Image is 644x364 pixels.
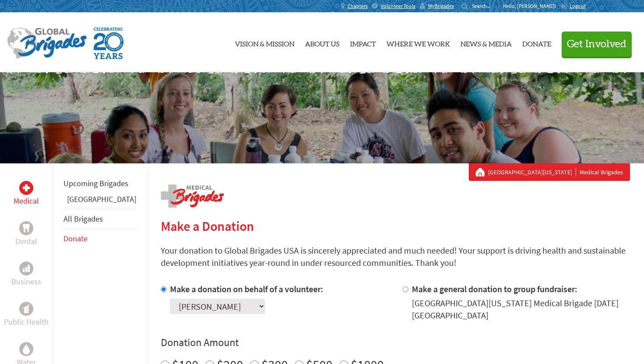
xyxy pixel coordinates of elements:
[64,233,88,244] a: Donate
[14,181,39,207] a: MedicalMedical
[161,244,630,269] p: Your donation to Global Brigades USA is sincerely appreciated and much needed! Your support is dr...
[560,3,586,10] a: Logout
[64,193,136,209] li: Panama
[460,20,512,65] a: News & Media
[19,221,33,235] div: Dental
[4,316,49,328] p: Public Health
[23,184,30,191] img: Medical
[522,20,551,65] a: Donate
[19,262,33,276] div: Business
[170,283,323,294] label: Make a donation on behalf of a volunteer:
[19,181,33,195] div: Medical
[11,262,41,288] a: BusinessBusiness
[23,224,30,232] img: Dental
[94,28,124,59] img: Global Brigades Celebrating 20 Years
[15,235,37,247] p: Dental
[305,20,340,65] a: About Us
[64,214,103,224] a: All Brigades
[23,265,30,272] img: Business
[488,168,576,177] a: [GEOGRAPHIC_DATA][US_STATE]
[64,174,136,193] li: Upcoming Brigades
[235,20,294,65] a: Vision & Mission
[19,342,33,356] div: Water
[386,20,450,65] a: Where We Work
[567,39,626,49] span: Get Involved
[23,304,30,313] img: Public Health
[350,20,376,65] a: Impact
[64,209,136,229] li: All Brigades
[161,218,630,234] h2: Make a Donation
[503,3,560,10] p: Hello, [PERSON_NAME]!
[15,221,37,247] a: DentalDental
[7,28,87,59] img: Global Brigades Logo
[23,344,30,354] img: Water
[64,229,136,248] li: Donate
[381,3,415,10] span: Volunteer Tools
[161,184,224,208] img: logo-medical.png
[428,3,454,10] span: MyBrigades
[161,336,630,350] h4: Donation Amount
[4,302,49,328] a: Public HealthPublic Health
[347,3,368,10] span: Chapters
[11,276,41,288] p: Business
[14,195,39,207] p: Medical
[67,194,136,204] a: [GEOGRAPHIC_DATA]
[562,32,632,57] button: Get Involved
[64,178,128,188] a: Upcoming Brigades
[476,168,623,177] div: Medical Brigades
[570,3,586,9] span: Logout
[412,297,630,322] div: [GEOGRAPHIC_DATA][US_STATE] Medical Brigade [DATE] [GEOGRAPHIC_DATA]
[472,3,497,9] input: Search...
[412,283,577,294] label: Make a general donation to group fundraiser:
[19,302,33,316] div: Public Health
